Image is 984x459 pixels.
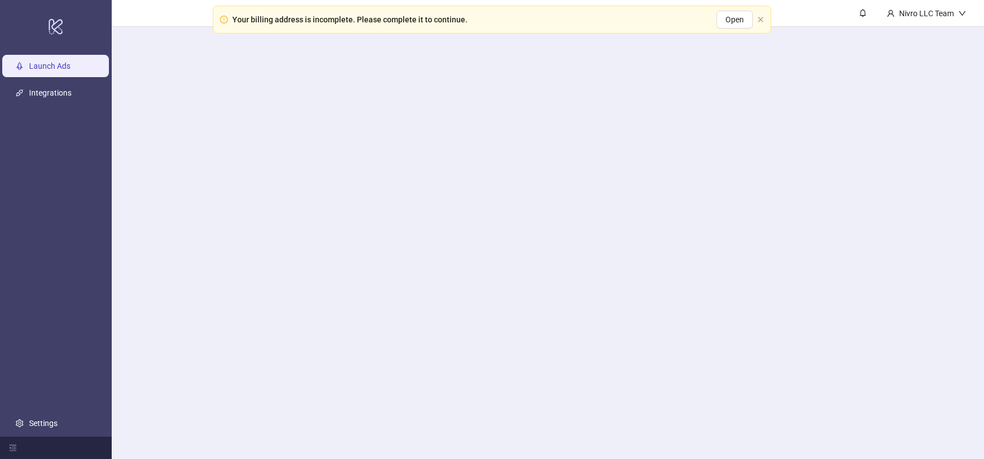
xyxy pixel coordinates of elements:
div: Nivro LLC Team [895,7,958,20]
span: Open [725,15,744,24]
div: Your billing address is incomplete. Please complete it to continue. [232,13,467,26]
span: down [958,10,966,17]
span: exclamation-circle [220,16,228,23]
span: user [887,10,895,17]
button: Open [716,11,753,29]
a: Settings [29,419,58,428]
span: menu-fold [9,444,17,452]
a: Integrations [29,88,71,97]
a: Launch Ads [29,61,70,70]
button: close [757,16,764,23]
span: bell [859,9,867,17]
